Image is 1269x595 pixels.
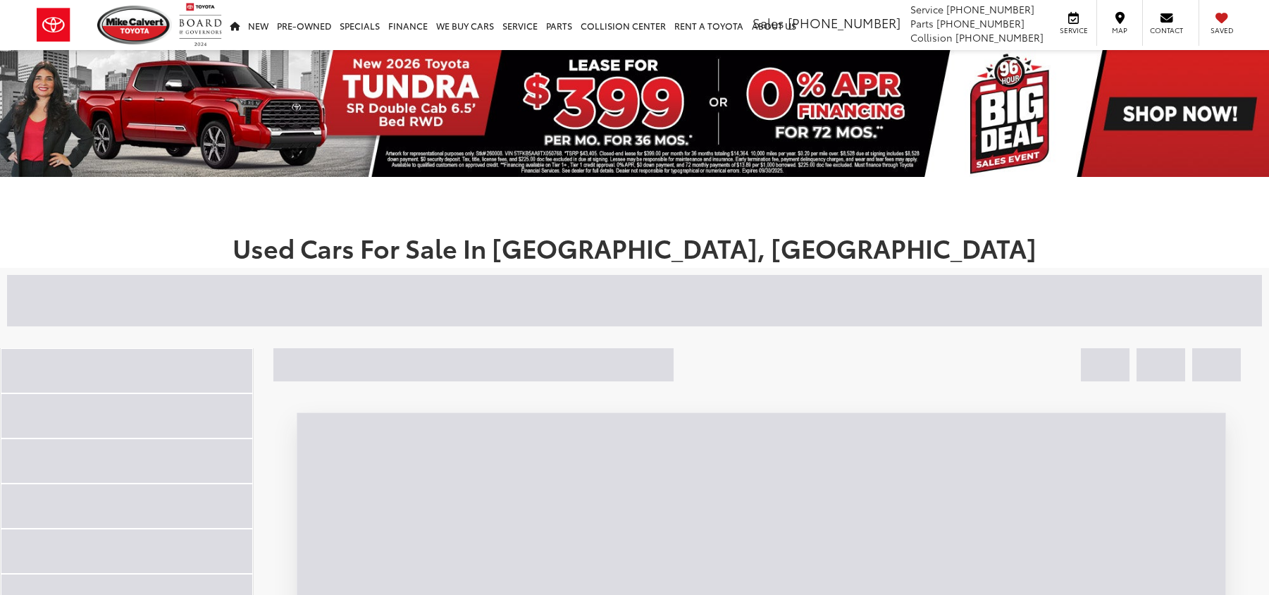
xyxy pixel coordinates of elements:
[1150,25,1183,35] span: Contact
[1206,25,1237,35] span: Saved
[955,30,1044,44] span: [PHONE_NUMBER]
[910,16,934,30] span: Parts
[936,16,1025,30] span: [PHONE_NUMBER]
[788,13,900,32] span: [PHONE_NUMBER]
[1058,25,1089,35] span: Service
[1104,25,1135,35] span: Map
[910,30,953,44] span: Collision
[97,6,172,44] img: Mike Calvert Toyota
[946,2,1034,16] span: [PHONE_NUMBER]
[910,2,943,16] span: Service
